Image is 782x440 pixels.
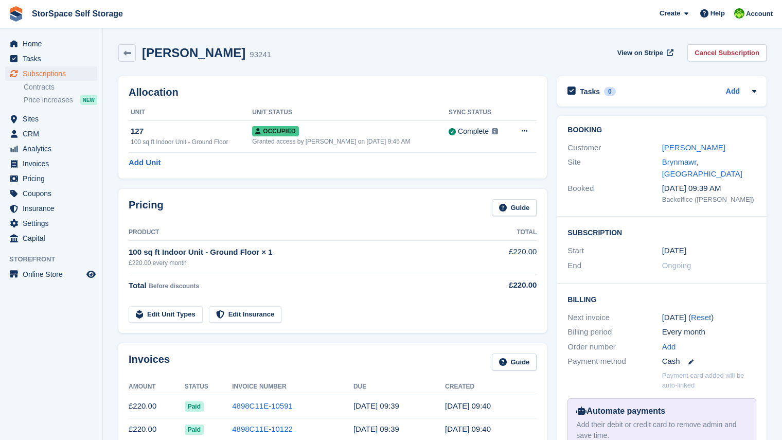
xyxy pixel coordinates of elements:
time: 2025-09-30 08:40:31 UTC [445,401,491,410]
span: Settings [23,216,84,231]
a: [PERSON_NAME] [662,143,725,152]
th: Sync Status [449,104,510,121]
div: 100 sq ft Indoor Unit - Ground Floor × 1 [129,247,474,258]
div: Start [567,245,662,257]
a: Guide [492,354,537,371]
img: stora-icon-8386f47178a22dfd0bd8f6a31ec36ba5ce8667c1dd55bd0f319d3a0aa187defe.svg [8,6,24,22]
h2: Booking [567,126,756,134]
a: menu [5,231,97,245]
span: Paid [185,401,204,412]
a: menu [5,216,97,231]
a: menu [5,112,97,126]
th: Amount [129,379,185,395]
div: Booked [567,183,662,204]
div: Billing period [567,326,662,338]
span: Online Store [23,267,84,281]
img: icon-info-grey-7440780725fd019a000dd9b08b2336e03edf1995a4989e88bcd33f0948082b44.svg [492,128,498,134]
span: Tasks [23,51,84,66]
span: CRM [23,127,84,141]
div: 0 [604,87,616,96]
span: Home [23,37,84,51]
span: Occupied [252,126,298,136]
a: menu [5,267,97,281]
h2: Allocation [129,86,537,98]
h2: Billing [567,294,756,304]
a: StorSpace Self Storage [28,5,127,22]
time: 2025-06-30 00:00:00 UTC [662,245,686,257]
span: Pricing [23,171,84,186]
div: Granted access by [PERSON_NAME] on [DATE] 9:45 AM [252,137,449,146]
div: Next invoice [567,312,662,324]
th: Invoice Number [232,379,353,395]
div: NEW [80,95,97,105]
span: Account [746,9,773,19]
a: Add [662,341,676,353]
th: Status [185,379,233,395]
span: Create [660,8,680,19]
a: menu [5,37,97,51]
div: Automate payments [576,405,748,417]
a: Add [726,86,740,98]
span: Sites [23,112,84,126]
a: Edit Insurance [209,306,282,323]
th: Product [129,224,474,241]
div: £220.00 every month [129,258,474,268]
div: Complete [458,126,489,137]
div: 93241 [250,49,271,61]
div: Order number [567,341,662,353]
span: Invoices [23,156,84,171]
span: Price increases [24,95,73,105]
a: Cancel Subscription [687,44,767,61]
div: 127 [131,126,252,137]
td: £220.00 [474,240,537,273]
span: Ongoing [662,261,691,270]
img: paul catt [734,8,744,19]
div: 100 sq ft Indoor Unit - Ground Floor [131,137,252,147]
a: menu [5,66,97,81]
td: £220.00 [129,395,185,418]
h2: Invoices [129,354,170,371]
a: Add Unit [129,157,161,169]
span: Analytics [23,142,84,156]
h2: Subscription [567,227,756,237]
time: 2025-08-30 08:40:15 UTC [445,425,491,433]
span: Capital [23,231,84,245]
a: Price increases NEW [24,94,97,105]
h2: [PERSON_NAME] [142,46,245,60]
div: Backoffice ([PERSON_NAME]) [662,195,756,205]
a: Edit Unit Types [129,306,203,323]
a: 4898C11E-10122 [232,425,293,433]
span: Before discounts [149,283,199,290]
span: View on Stripe [617,48,663,58]
time: 2025-08-31 08:39:45 UTC [353,425,399,433]
span: Subscriptions [23,66,84,81]
a: menu [5,156,97,171]
th: Due [353,379,445,395]
span: Storefront [9,254,102,265]
div: [DATE] ( ) [662,312,756,324]
a: menu [5,201,97,216]
a: menu [5,186,97,201]
time: 2025-10-01 08:39:45 UTC [353,401,399,410]
span: Insurance [23,201,84,216]
a: Guide [492,199,537,216]
a: menu [5,51,97,66]
a: Contracts [24,82,97,92]
span: Help [710,8,725,19]
div: Site [567,156,662,180]
div: End [567,260,662,272]
th: Total [474,224,537,241]
th: Created [445,379,537,395]
a: menu [5,142,97,156]
a: View on Stripe [613,44,676,61]
p: Payment card added will be auto-linked [662,371,756,391]
div: Payment method [567,356,662,367]
span: Total [129,281,147,290]
span: Coupons [23,186,84,201]
a: menu [5,127,97,141]
div: Cash [662,356,756,367]
span: Paid [185,425,204,435]
a: 4898C11E-10591 [232,401,293,410]
th: Unit Status [252,104,449,121]
h2: Pricing [129,199,164,216]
